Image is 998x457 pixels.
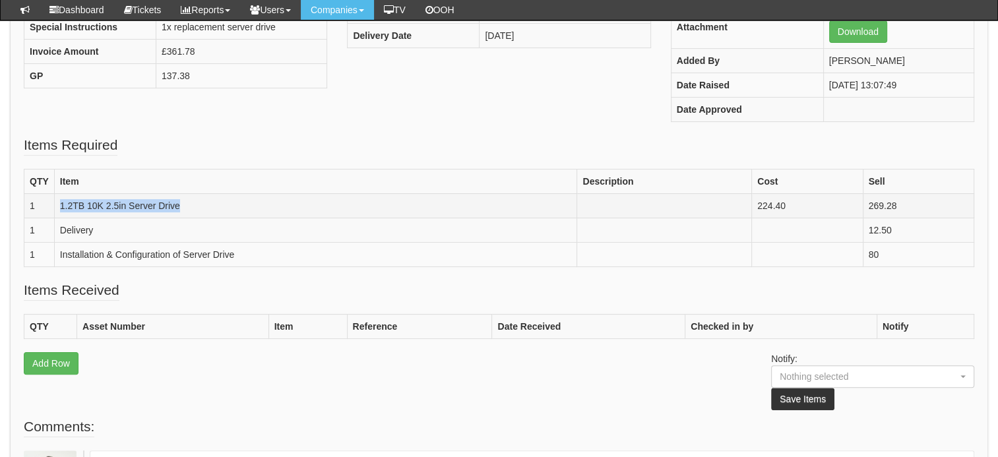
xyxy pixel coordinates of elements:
td: £361.78 [156,40,327,64]
th: Cost [752,169,863,194]
td: 1.2TB 10K 2.5in Server Drive [54,194,577,218]
td: [DATE] 13:07:49 [823,73,974,98]
legend: Items Required [24,135,117,156]
button: Save Items [771,388,834,410]
th: Item [268,315,347,339]
a: Add Row [24,352,78,375]
th: Added By [671,49,823,73]
th: Description [577,169,752,194]
th: Item [54,169,577,194]
td: Delivery [54,218,577,243]
td: [DATE] [480,23,650,47]
th: Asset Number [77,315,269,339]
th: Date Raised [671,73,823,98]
th: Delivery Date [348,23,480,47]
legend: Comments: [24,417,94,437]
div: Nothing selected [780,370,941,383]
td: [PERSON_NAME] [823,49,974,73]
th: Special Instructions [24,15,156,40]
td: 1x replacement server drive [156,15,327,40]
td: 1 [24,243,55,267]
p: Notify: [771,352,974,410]
th: Date Approved [671,98,823,122]
th: Invoice Amount [24,40,156,64]
td: 12.50 [863,218,974,243]
td: 137.38 [156,64,327,88]
th: QTY [24,315,77,339]
th: Reference [347,315,492,339]
th: QTY [24,169,55,194]
td: 1 [24,218,55,243]
th: GP [24,64,156,88]
th: Sell [863,169,974,194]
td: 224.40 [752,194,863,218]
button: Nothing selected [771,365,974,388]
td: 269.28 [863,194,974,218]
a: Download [829,20,887,43]
legend: Items Received [24,280,119,301]
th: Notify [877,315,974,339]
th: Date Received [492,315,685,339]
th: Attachment [671,15,823,49]
td: Installation & Configuration of Server Drive [54,243,577,267]
td: 1 [24,194,55,218]
td: 80 [863,243,974,267]
th: Checked in by [685,315,877,339]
